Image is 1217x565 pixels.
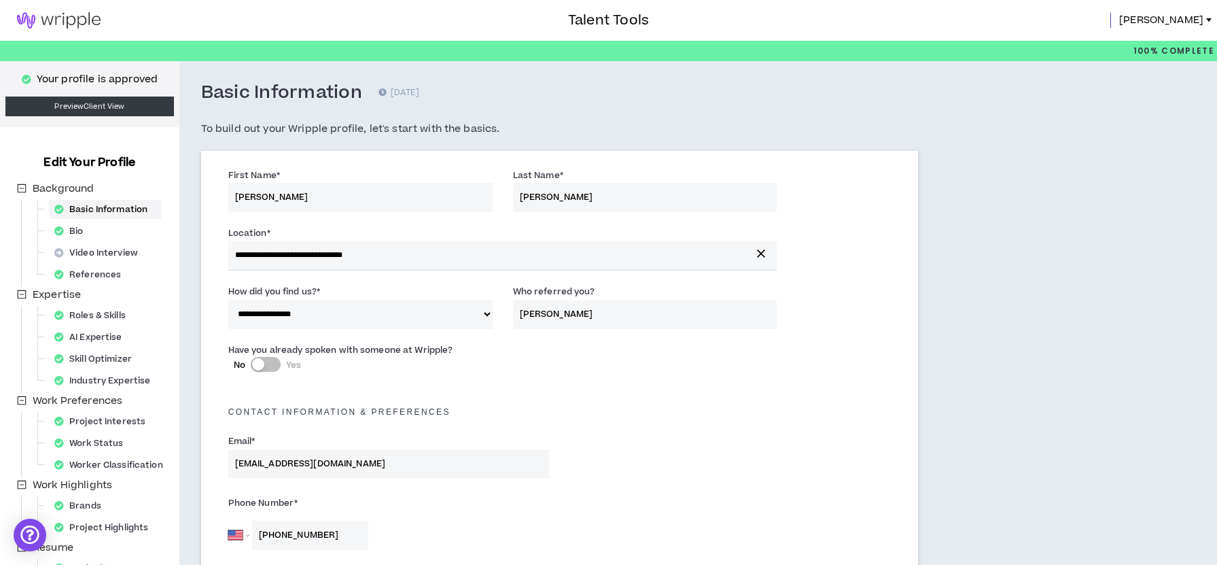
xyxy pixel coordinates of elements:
[228,430,255,452] label: Email
[30,181,96,197] span: Background
[30,287,84,303] span: Expertise
[1119,13,1203,28] span: [PERSON_NAME]
[17,396,27,405] span: minus-square
[234,359,245,371] span: No
[37,72,158,87] p: Your profile is approved
[49,496,115,515] div: Brands
[49,371,164,390] div: Industry Expertise
[33,182,94,196] span: Background
[17,290,27,299] span: minus-square
[38,154,141,171] h3: Edit Your Profile
[49,200,161,219] div: Basic Information
[228,183,493,212] input: First Name
[30,540,76,556] span: Resume
[49,518,162,537] div: Project Highlights
[49,243,152,262] div: Video Interview
[513,165,563,186] label: Last Name
[378,86,419,100] p: [DATE]
[49,349,145,369] div: Skill Optimizer
[513,300,777,329] input: Name
[513,281,595,303] label: Who referred you?
[1133,41,1214,61] p: 100%
[218,407,901,417] h5: Contact Information & preferences
[286,359,301,371] span: Yes
[201,121,918,137] h5: To build out your Wripple profile, let's start with the basics.
[33,394,122,408] span: Work Preferences
[49,265,135,284] div: References
[49,456,177,475] div: Worker Classification
[568,10,649,31] h3: Talent Tools
[228,165,280,186] label: First Name
[228,222,270,244] label: Location
[33,541,73,555] span: Resume
[49,412,159,431] div: Project Interests
[33,288,81,302] span: Expertise
[14,519,46,551] div: Open Intercom Messenger
[201,82,362,105] h3: Basic Information
[513,183,777,212] input: Last Name
[17,480,27,490] span: minus-square
[228,281,321,303] label: How did you find us?
[49,328,136,347] div: AI Expertise
[1159,45,1214,57] span: Complete
[5,97,174,116] a: PreviewClient View
[30,477,115,494] span: Work Highlights
[49,306,139,325] div: Roles & Skills
[228,492,550,514] label: Phone Number
[228,339,453,361] label: Have you already spoken with someone at Wripple?
[17,184,27,193] span: minus-square
[228,449,550,479] input: Enter Email
[49,434,137,453] div: Work Status
[30,393,125,409] span: Work Preferences
[251,357,281,372] button: NoYes
[33,478,112,492] span: Work Highlights
[49,222,97,241] div: Bio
